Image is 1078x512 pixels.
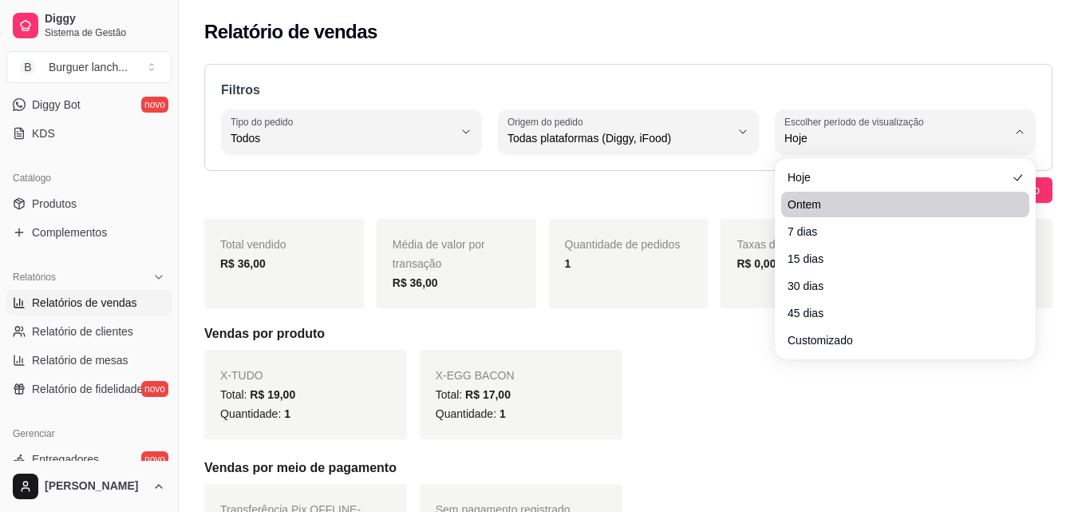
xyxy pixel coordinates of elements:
[565,257,571,270] strong: 1
[204,19,377,45] h2: Relatório de vendas
[45,479,146,494] span: [PERSON_NAME]
[436,388,511,401] span: Total:
[45,12,165,26] span: Diggy
[393,238,485,270] span: Média de valor por transação
[32,196,77,212] span: Produtos
[6,51,172,83] button: Select a team
[788,196,1007,212] span: Ontem
[788,305,1007,321] span: 45 dias
[6,421,172,447] div: Gerenciar
[788,332,1007,348] span: Customizado
[204,458,1052,478] h5: Vendas por meio de pagamento
[788,251,1007,267] span: 15 dias
[32,224,107,240] span: Complementos
[231,130,453,146] span: Todos
[204,324,1052,343] h5: Vendas por produto
[13,271,56,284] span: Relatórios
[507,115,588,129] label: Origem do pedido
[465,388,511,401] span: R$ 17,00
[436,369,515,382] span: X-EGG BACON
[436,407,506,420] span: Quantidade:
[49,59,128,75] div: Burguer lanch ...
[788,224,1007,240] span: 7 dias
[32,352,128,368] span: Relatório de mesas
[507,130,730,146] span: Todas plataformas (Diggy, iFood)
[220,407,290,420] span: Quantidade:
[284,407,290,420] span: 1
[220,238,286,251] span: Total vendido
[231,115,298,129] label: Tipo do pedido
[565,238,681,251] span: Quantidade de pedidos
[32,295,137,311] span: Relatórios de vendas
[45,26,165,39] span: Sistema de Gestão
[220,257,266,270] strong: R$ 36,00
[736,238,822,251] span: Taxas de entrega
[393,276,438,289] strong: R$ 36,00
[784,130,1007,146] span: Hoje
[220,388,295,401] span: Total:
[32,97,81,113] span: Diggy Bot
[788,169,1007,185] span: Hoje
[784,115,929,129] label: Escolher período de visualização
[220,369,263,382] span: X-TUDO
[788,278,1007,294] span: 30 dias
[32,125,55,141] span: KDS
[736,257,776,270] strong: R$ 0,00
[32,381,143,397] span: Relatório de fidelidade
[6,165,172,191] div: Catálogo
[32,451,99,467] span: Entregadores
[32,323,133,339] span: Relatório de clientes
[221,81,1036,100] p: Filtros
[500,407,506,420] span: 1
[250,388,295,401] span: R$ 19,00
[20,59,36,75] span: B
